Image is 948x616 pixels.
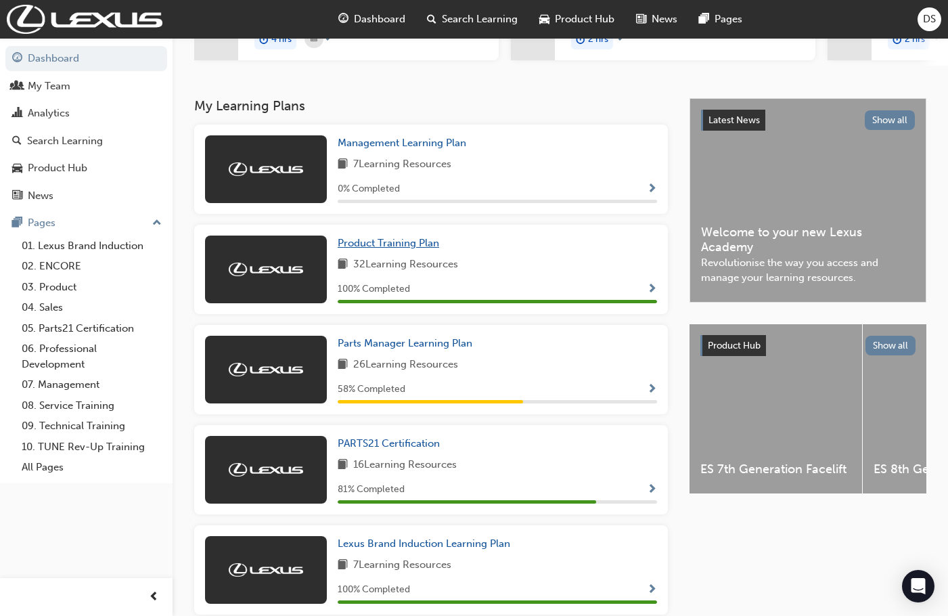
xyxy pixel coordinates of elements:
[416,5,528,33] a: search-iconSearch Learning
[5,156,167,181] a: Product Hub
[647,584,657,596] span: Show Progress
[442,12,518,27] span: Search Learning
[528,5,625,33] a: car-iconProduct Hub
[338,382,405,397] span: 58 % Completed
[636,11,646,28] span: news-icon
[5,211,167,236] button: Pages
[149,589,159,606] span: prev-icon
[700,335,916,357] a: Product HubShow all
[338,156,348,173] span: book-icon
[708,114,760,126] span: Latest News
[427,11,436,28] span: search-icon
[338,336,478,351] a: Parts Manager Learning Plan
[690,324,862,493] a: ES 7th Generation Facelift
[338,237,439,249] span: Product Training Plan
[16,338,167,374] a: 06. Professional Development
[5,129,167,154] a: Search Learning
[923,12,936,27] span: DS
[28,188,53,204] div: News
[338,457,348,474] span: book-icon
[16,374,167,395] a: 07. Management
[715,12,742,27] span: Pages
[28,79,70,94] div: My Team
[539,11,549,28] span: car-icon
[5,46,167,71] a: Dashboard
[338,282,410,297] span: 100 % Completed
[28,106,70,121] div: Analytics
[338,437,440,449] span: PARTS21 Certification
[652,12,677,27] span: News
[647,381,657,398] button: Show Progress
[353,156,451,173] span: 7 Learning Resources
[259,30,269,48] span: duration-icon
[28,160,87,176] div: Product Hub
[16,416,167,437] a: 09. Technical Training
[699,11,709,28] span: pages-icon
[12,217,22,229] span: pages-icon
[353,457,457,474] span: 16 Learning Resources
[690,98,926,303] a: Latest NewsShow allWelcome to your new Lexus AcademyRevolutionise the way you access and manage y...
[338,536,516,552] a: Lexus Brand Induction Learning Plan
[701,225,915,255] span: Welcome to your new Lexus Academy
[918,7,941,31] button: DS
[353,357,458,374] span: 26 Learning Resources
[5,43,167,211] button: DashboardMy TeamAnalyticsSearch LearningProduct HubNews
[647,284,657,296] span: Show Progress
[338,11,348,28] span: guage-icon
[338,482,405,498] span: 81 % Completed
[700,462,851,477] span: ES 7th Generation Facelift
[354,12,405,27] span: Dashboard
[625,5,688,33] a: news-iconNews
[311,30,317,47] span: calendar-icon
[12,162,22,175] span: car-icon
[229,363,303,376] img: Trak
[647,181,657,198] button: Show Progress
[12,135,22,148] span: search-icon
[12,190,22,202] span: news-icon
[7,5,162,34] img: Trak
[229,463,303,477] img: Trak
[647,484,657,496] span: Show Progress
[338,582,410,598] span: 100 % Completed
[338,337,472,349] span: Parts Manager Learning Plan
[708,340,761,351] span: Product Hub
[328,5,416,33] a: guage-iconDashboard
[27,133,103,149] div: Search Learning
[229,563,303,577] img: Trak
[902,570,934,602] div: Open Intercom Messenger
[152,215,162,232] span: up-icon
[194,98,668,114] h3: My Learning Plans
[865,336,916,355] button: Show all
[701,110,915,131] a: Latest NewsShow all
[647,481,657,498] button: Show Progress
[5,101,167,126] a: Analytics
[576,30,585,48] span: duration-icon
[338,357,348,374] span: book-icon
[16,236,167,257] a: 01. Lexus Brand Induction
[555,12,614,27] span: Product Hub
[16,457,167,478] a: All Pages
[12,81,22,93] span: people-icon
[16,297,167,318] a: 04. Sales
[647,183,657,196] span: Show Progress
[338,537,510,550] span: Lexus Brand Induction Learning Plan
[12,53,22,65] span: guage-icon
[647,281,657,298] button: Show Progress
[338,557,348,574] span: book-icon
[905,32,925,47] span: 2 hrs
[338,436,445,452] a: PARTS21 Certification
[588,32,608,47] span: 2 hrs
[271,32,292,47] span: 4 hrs
[338,181,400,197] span: 0 % Completed
[16,256,167,277] a: 02. ENCORE
[229,263,303,276] img: Trak
[647,581,657,598] button: Show Progress
[893,30,902,48] span: duration-icon
[338,236,445,251] a: Product Training Plan
[229,162,303,176] img: Trak
[12,108,22,120] span: chart-icon
[338,257,348,273] span: book-icon
[16,318,167,339] a: 05. Parts21 Certification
